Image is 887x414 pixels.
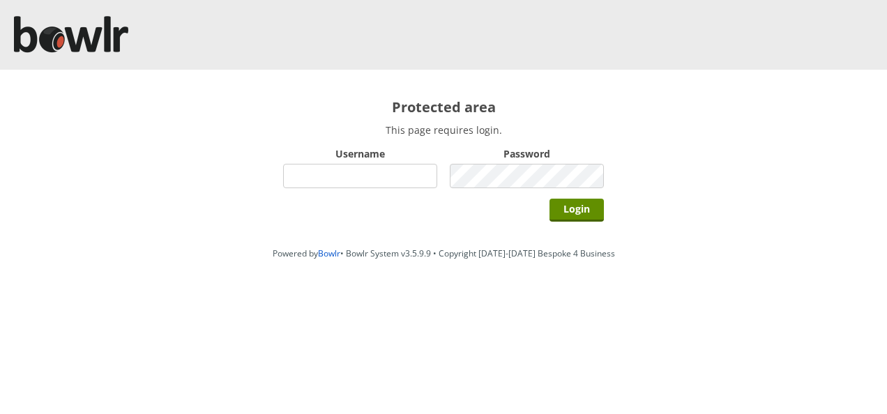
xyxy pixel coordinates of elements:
[273,247,615,259] span: Powered by • Bowlr System v3.5.9.9 • Copyright [DATE]-[DATE] Bespoke 4 Business
[283,147,437,160] label: Username
[283,123,604,137] p: This page requires login.
[318,247,340,259] a: Bowlr
[549,199,604,222] input: Login
[283,98,604,116] h2: Protected area
[450,147,604,160] label: Password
